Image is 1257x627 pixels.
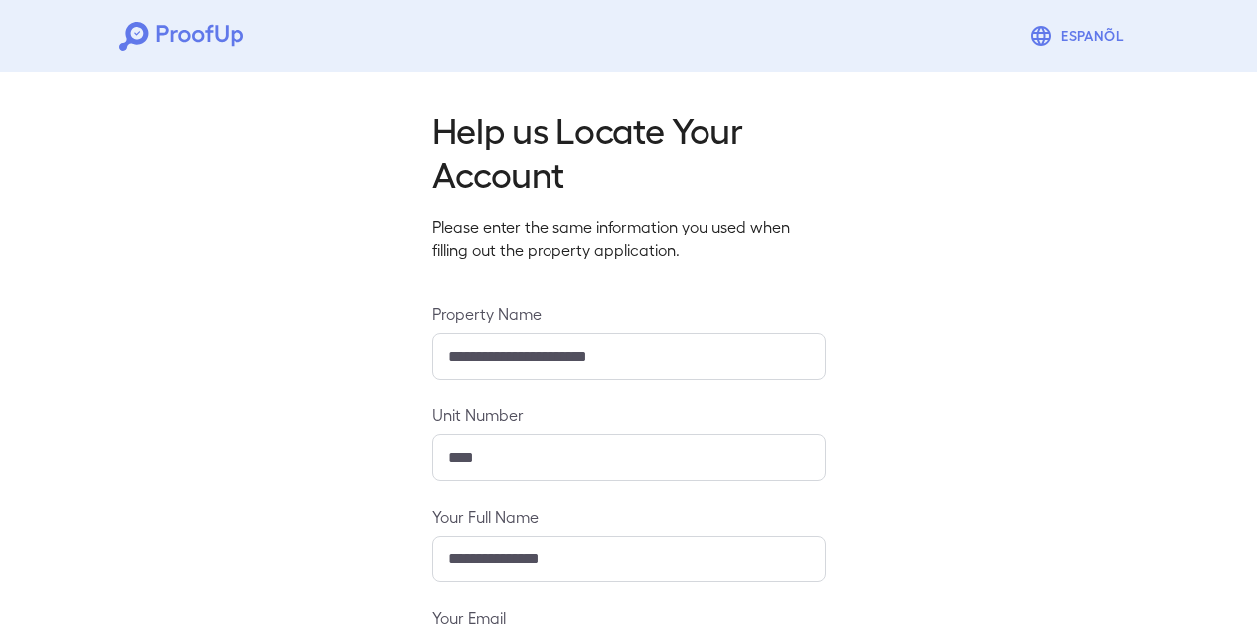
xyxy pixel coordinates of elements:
[1021,16,1138,56] button: Espanõl
[432,505,826,528] label: Your Full Name
[432,403,826,426] label: Unit Number
[432,107,826,195] h2: Help us Locate Your Account
[432,302,826,325] label: Property Name
[432,215,826,262] p: Please enter the same information you used when filling out the property application.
